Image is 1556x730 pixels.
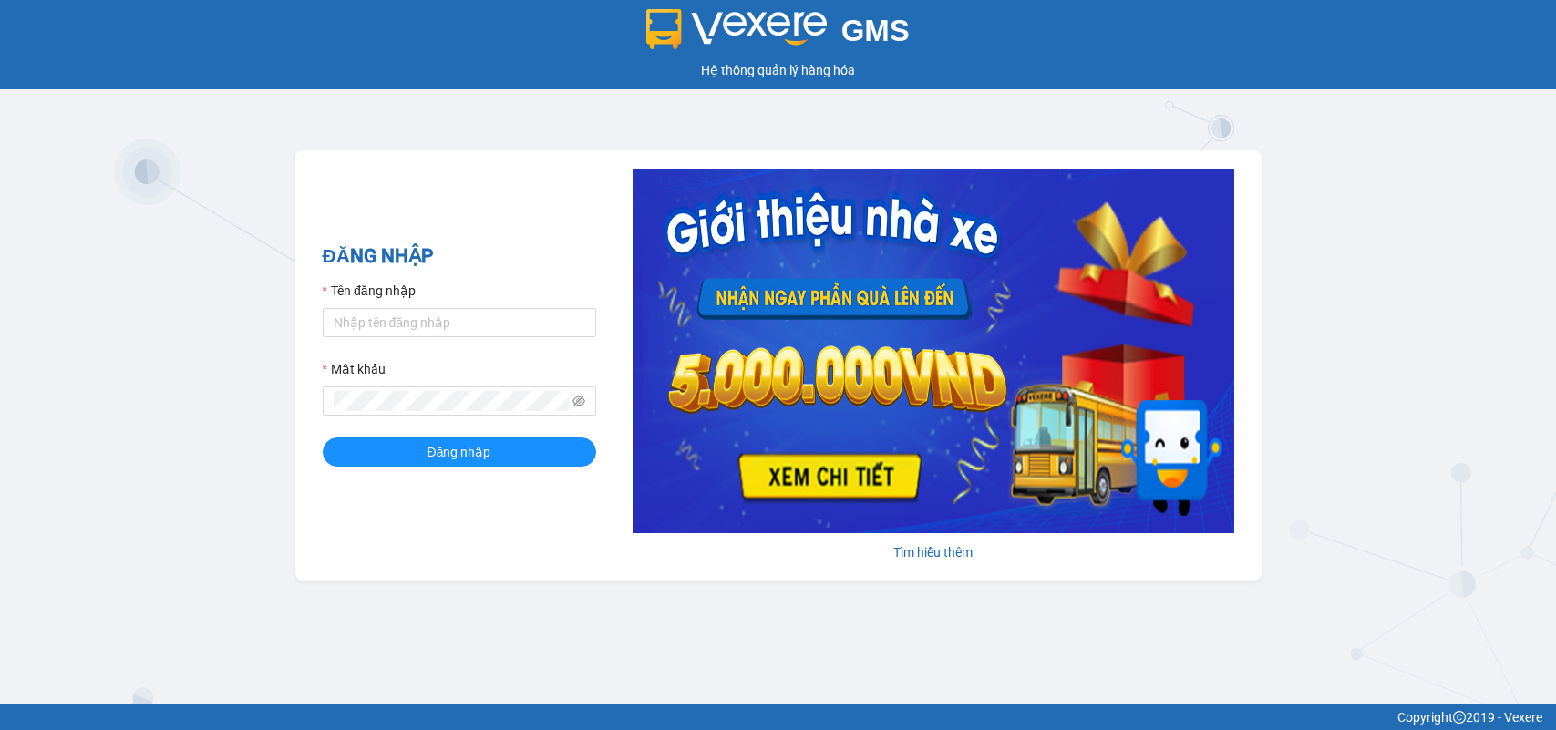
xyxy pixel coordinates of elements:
input: Mật khẩu [334,391,569,411]
div: Hệ thống quản lý hàng hóa [5,60,1551,80]
label: Tên đăng nhập [323,281,416,301]
div: Copyright 2019 - Vexere [14,707,1542,727]
span: GMS [841,14,910,47]
label: Mật khẩu [323,359,386,379]
span: Đăng nhập [428,442,491,462]
div: Tìm hiểu thêm [633,542,1234,562]
button: Đăng nhập [323,437,596,467]
a: GMS [646,27,910,42]
input: Tên đăng nhập [323,308,596,337]
img: logo 2 [646,9,827,49]
span: eye-invisible [572,395,585,407]
img: banner-0 [633,169,1234,533]
h2: ĐĂNG NHẬP [323,242,596,272]
span: copyright [1453,711,1466,724]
